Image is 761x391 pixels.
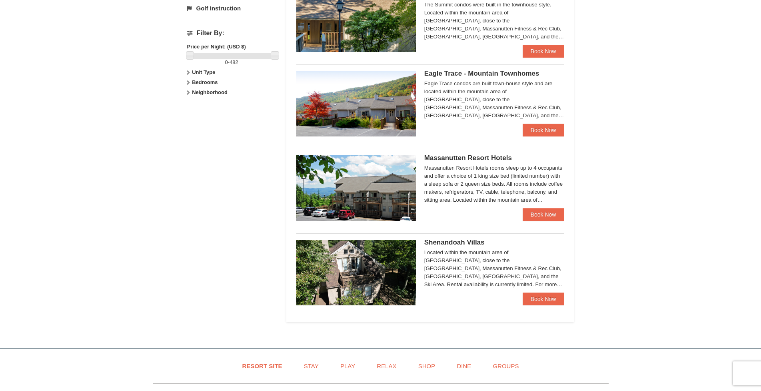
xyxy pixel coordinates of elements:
[296,155,416,221] img: 19219026-1-e3b4ac8e.jpg
[192,69,215,75] strong: Unit Type
[294,357,329,375] a: Stay
[296,240,416,305] img: 19219019-2-e70bf45f.jpg
[424,80,564,120] div: Eagle Trace condos are built town-house style and are located within the mountain area of [GEOGRA...
[523,293,564,305] a: Book Now
[232,357,292,375] a: Resort Site
[330,357,365,375] a: Play
[523,124,564,136] a: Book Now
[225,59,228,65] span: 0
[523,45,564,58] a: Book Now
[187,44,246,50] strong: Price per Night: (USD $)
[424,164,564,204] div: Massanutten Resort Hotels rooms sleep up to 4 occupants and offer a choice of 1 king size bed (li...
[447,357,481,375] a: Dine
[296,71,416,136] img: 19218983-1-9b289e55.jpg
[187,1,276,16] a: Golf Instruction
[230,59,238,65] span: 482
[408,357,445,375] a: Shop
[187,30,276,37] h4: Filter By:
[192,89,228,95] strong: Neighborhood
[192,79,218,85] strong: Bedrooms
[424,1,564,41] div: The Summit condos were built in the townhouse style. Located within the mountain area of [GEOGRAP...
[483,357,529,375] a: Groups
[424,154,512,162] span: Massanutten Resort Hotels
[424,249,564,289] div: Located within the mountain area of [GEOGRAPHIC_DATA], close to the [GEOGRAPHIC_DATA], Massanutte...
[424,239,485,246] span: Shenandoah Villas
[367,357,406,375] a: Relax
[187,58,276,66] label: -
[523,208,564,221] a: Book Now
[424,70,539,77] span: Eagle Trace - Mountain Townhomes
